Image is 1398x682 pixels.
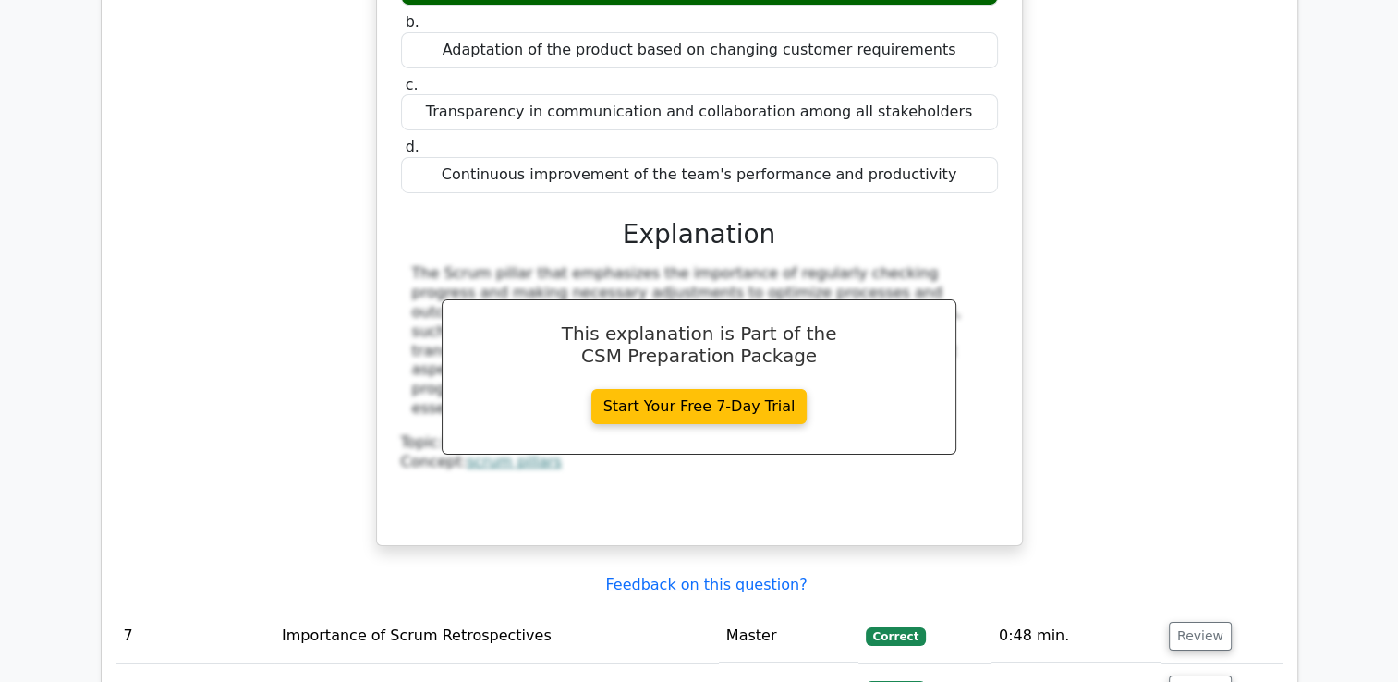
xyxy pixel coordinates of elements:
button: Review [1169,622,1232,651]
div: Topic: [401,433,998,453]
div: Transparency in communication and collaboration among all stakeholders [401,94,998,130]
div: Continuous improvement of the team's performance and productivity [401,157,998,193]
div: Concept: [401,453,998,472]
span: c. [406,76,419,93]
td: 0:48 min. [991,610,1161,663]
a: scrum pillars [467,453,562,470]
a: Feedback on this question? [605,576,807,593]
span: Correct [866,627,926,646]
div: Adaptation of the product based on changing customer requirements [401,32,998,68]
div: The Scrum pillar that emphasizes the importance of regularly checking progress and making necessa... [412,264,987,418]
span: d. [406,138,419,155]
td: Importance of Scrum Retrospectives [274,610,719,663]
td: 7 [116,610,274,663]
span: b. [406,13,419,30]
td: Master [719,610,858,663]
a: Start Your Free 7-Day Trial [591,389,808,424]
h3: Explanation [412,219,987,250]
